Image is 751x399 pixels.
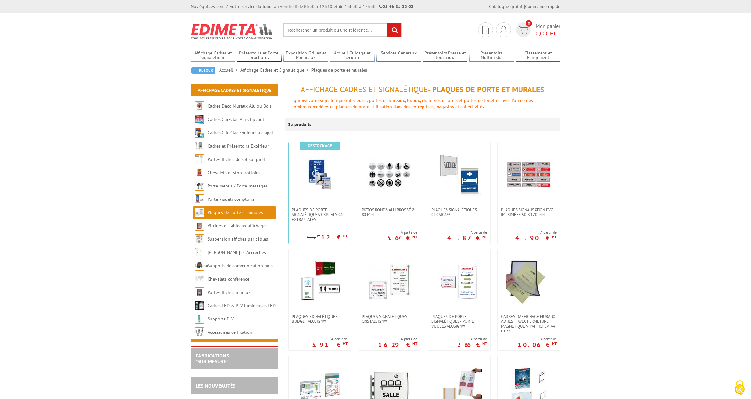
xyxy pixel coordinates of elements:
[195,327,204,337] img: Accessoires de fixation
[208,103,272,109] a: Cadres Deco Muraux Alu ou Bois
[412,341,417,346] sup: HT
[457,343,487,347] p: 7.66 €
[195,287,204,297] img: Porte-affiches muraux
[195,208,204,217] img: Plaques de porte et murales
[526,20,532,27] span: 0
[501,314,557,333] span: Cadres d’affichage muraux adhésif avec fermeture magnétique VIT’AFFICHE® A4 et A3
[489,3,560,10] div: |
[208,316,234,322] a: Supports PLV
[316,234,320,238] sup: HT
[195,194,204,204] img: Porte-visuels comptoirs
[289,207,351,222] a: Plaques de porte signalétiques CristalSign – extraplates
[457,336,487,342] span: A partir de
[191,19,273,43] img: Edimeta
[191,3,413,10] div: Nos équipes sont à votre service du lundi au vendredi de 8h30 à 12h30 et de 13h30 à 17h30
[423,50,468,61] a: Présentoirs Presse et Journaux
[515,230,557,235] span: A partir de
[321,235,348,239] p: 12 €
[378,336,417,342] span: A partir de
[195,141,204,151] img: Cadres et Présentoirs Extérieur
[519,26,528,34] img: devis rapide
[436,152,482,198] img: Plaques signalétiques ClicSign®
[288,118,312,131] p: 13 produits
[536,30,560,37] span: € HT
[515,236,557,240] p: 4.90 €
[297,152,342,198] img: Plaques de porte signalétiques CristalSign – extraplates
[240,67,311,73] a: Affichage Cadres et Signalétique
[208,130,273,136] a: Cadres Clic-Clac couleurs à clapet
[307,235,320,240] p: 15 €
[208,196,254,202] a: Porte-visuels comptoirs
[195,181,204,191] img: Porte-menus / Porte-messages
[312,336,348,342] span: A partir de
[208,289,251,295] a: Porte-affiches muraux
[191,67,215,74] a: Retour
[516,50,560,61] a: Classement et Rangement
[525,4,560,9] a: Commande rapide
[358,207,421,217] a: Pictos ronds alu brossé Ø 80 mm
[447,236,487,240] p: 4.87 €
[195,168,204,177] img: Chevalets et stop trottoirs
[552,234,557,240] sup: HT
[536,22,560,37] span: Mon panier
[208,116,264,122] a: Cadres Clic-Clac Alu Clippant
[297,259,342,304] img: Plaques Signalétiques Budget AluSign®
[376,50,421,61] a: Services Généraux
[283,50,328,61] a: Exposition Grilles et Panneaux
[195,128,204,138] img: Cadres Clic-Clac couleurs à clapet
[308,143,332,149] b: Destockage
[732,380,748,396] img: Cookies (fenêtre modale)
[219,67,240,73] a: Accueil
[482,234,487,240] sup: HT
[195,154,204,164] img: Porte-affiches de sol sur pied
[387,230,417,235] span: A partir de
[198,87,271,93] a: Affichage Cadres et Signalétique
[498,314,560,333] a: Cadres d’affichage muraux adhésif avec fermeture magnétique VIT’AFFICHE® A4 et A3
[195,314,204,324] img: Supports PLV
[195,115,204,124] img: Cadres Clic-Clac Alu Clippant
[285,85,560,94] h1: - Plaques de porte et murales
[536,30,546,37] span: 0,00
[436,259,482,304] img: Plaques de porte signalétiques - Porte Visuels AluSign®
[301,84,428,94] span: Affichage Cadres et Signalétique
[208,276,249,282] a: Chevalets conférence
[208,183,268,189] a: Porte-menus / Porte-messages
[358,314,421,324] a: Plaques signalétiques CristalSign®
[208,223,266,229] a: Vitrines et tableaux affichage
[362,207,417,217] span: Pictos ronds alu brossé Ø 80 mm
[500,26,507,34] img: devis rapide
[208,143,269,149] a: Cadres et Présentoirs Extérieur
[387,23,401,37] input: rechercher
[283,23,402,37] input: Rechercher un produit ou une référence...
[195,249,266,269] a: [PERSON_NAME] et Accroches tableaux
[311,67,367,73] li: Plaques de porte et murales
[447,230,487,235] span: A partir de
[498,207,560,217] a: Plaques signalisation PVC imprimées 50 x 170 mm
[208,156,265,162] a: Porte-affiches de sol sur pied
[237,50,282,61] a: Présentoirs et Porte-brochures
[469,50,514,61] a: Présentoirs Multimédia
[208,263,273,269] a: Supports de communication bois
[208,236,268,242] a: Suspension affiches par câbles
[289,314,351,324] a: Plaques Signalétiques Budget AluSign®
[196,382,235,389] a: LES NOUVEAUTÉS
[343,233,348,239] sup: HT
[489,4,524,9] a: Catalogue gratuit
[412,234,417,240] sup: HT
[428,314,490,329] a: Plaques de porte signalétiques - Porte Visuels AluSign®
[387,236,417,240] p: 5.67 €
[428,207,490,217] a: Plaques signalétiques ClicSign®
[343,341,348,346] sup: HT
[506,152,552,198] img: Plaques signalisation PVC imprimées 50 x 170 mm
[195,274,204,284] img: Chevalets conférence
[506,259,552,304] img: Cadres d’affichage muraux adhésif avec fermeture magnétique VIT’AFFICHE® A4 et A3
[367,152,412,198] img: Pictos ronds alu brossé Ø 80 mm
[291,97,533,110] font: Equipez votre signalétique intérieure : portes de bureaux, locaux, chambres d'hôtels et portes de...
[292,207,348,222] span: Plaques de porte signalétiques CristalSign – extraplates
[552,341,557,346] sup: HT
[518,336,557,342] span: A partir de
[431,314,487,329] span: Plaques de porte signalétiques - Porte Visuels AluSign®
[330,50,375,61] a: Accueil Guidage et Sécurité
[292,314,348,324] span: Plaques Signalétiques Budget AluSign®
[367,259,412,304] img: Plaques signalétiques CristalSign®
